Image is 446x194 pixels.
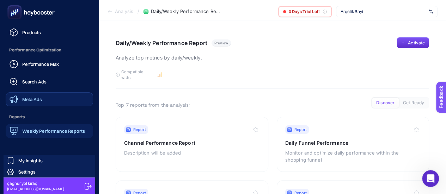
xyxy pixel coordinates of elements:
[6,75,93,89] a: Search Ads
[294,127,307,132] span: Report
[6,57,93,71] a: Performance Max
[7,186,64,192] span: [EMAIL_ADDRESS][DOMAIN_NAME]
[18,169,36,175] span: Settings
[116,101,190,108] h3: Top 7 reports from the analysis;
[422,170,439,187] iframe: Intercom live chat
[6,25,93,39] a: Products
[408,40,425,46] span: Activate
[124,139,260,146] h3: Channel Performance Report
[124,149,260,156] p: Description will be added
[22,79,47,85] span: Search Ads
[7,181,64,186] span: çağnur yol kıraç
[4,2,27,8] span: Feedback
[22,96,42,102] span: Meta Ads
[399,98,428,108] button: Get Ready
[376,100,395,106] span: Discover
[138,8,139,14] span: /
[6,124,93,138] a: Weekly Performance Reports
[6,92,93,106] a: Meta Ads
[6,110,93,124] span: Reports
[116,39,207,46] h1: Daily/Weekly Performance Report
[6,43,93,57] span: Performance Optimization
[151,9,221,14] span: Daily/Weekly Performance Report
[372,98,399,108] button: Discover
[121,69,153,80] span: Compatible with:
[277,117,429,172] a: ReportDaily Funnel PerformanceMonitor and optimize daily performance within the shopping funnel
[133,127,146,132] span: Report
[289,9,320,14] span: 0 Days Trial Left
[22,61,59,67] span: Performance Max
[18,158,43,163] span: My Insights
[214,41,228,45] span: Preview
[285,139,421,146] h3: Daily Funnel Performance
[341,9,426,14] span: Arçelik Bayi
[397,37,429,49] button: Activate
[429,8,433,15] img: svg%3e
[115,9,133,14] span: Analysis
[116,54,231,62] p: Analyze top metrics by daily/weekly.
[403,100,424,106] span: Get Ready
[22,30,41,35] span: Products
[4,155,95,166] a: My Insights
[116,117,268,172] a: ReportChannel Performance ReportDescription will be added
[22,128,85,134] span: Weekly Performance Reports
[4,166,95,177] a: Settings
[285,149,421,163] p: Monitor and optimize daily performance within the shopping funnel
